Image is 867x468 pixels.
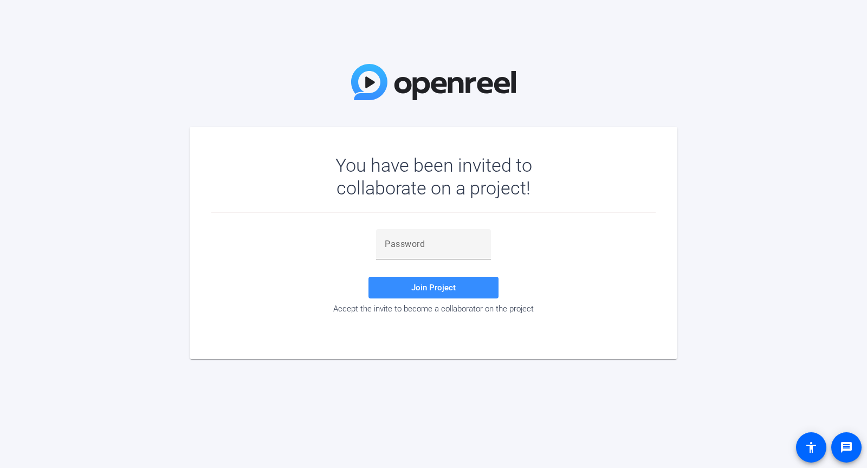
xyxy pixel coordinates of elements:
input: Password [385,238,482,251]
div: You have been invited to collaborate on a project! [304,154,564,199]
span: Join Project [411,283,456,292]
button: Join Project [368,277,499,298]
div: Accept the invite to become a collaborator on the project [211,304,656,314]
mat-icon: message [840,441,853,454]
mat-icon: accessibility [805,441,818,454]
img: OpenReel Logo [351,64,516,100]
